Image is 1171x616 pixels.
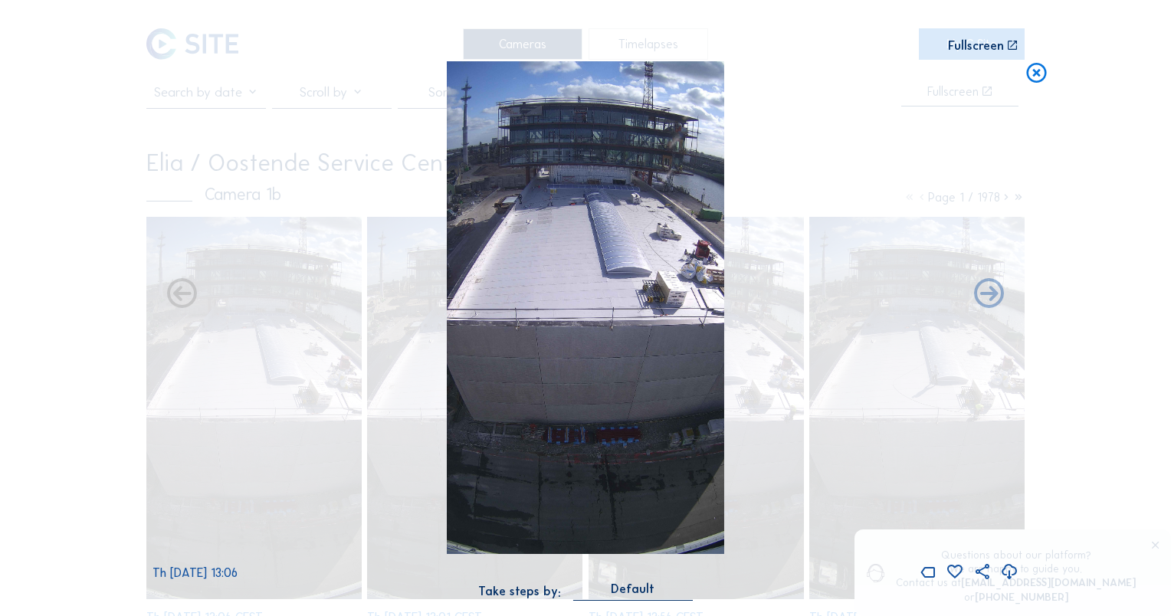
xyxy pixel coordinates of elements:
span: Th [DATE] 13:06 [153,565,238,580]
i: Back [971,277,1007,313]
div: Take steps by: [478,585,561,598]
div: Default [611,582,654,596]
img: Image [447,61,724,554]
i: Forward [164,277,200,313]
div: Default [573,582,693,600]
div: Fullscreen [948,40,1004,52]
